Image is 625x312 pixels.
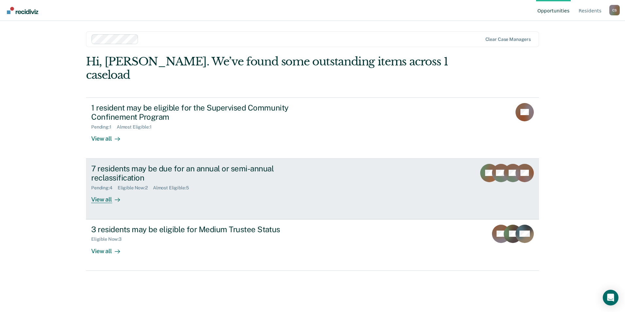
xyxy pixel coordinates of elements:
[86,219,539,271] a: 3 residents may be eligible for Medium Trustee StatusEligible Now:3View all
[91,185,118,191] div: Pending : 4
[7,7,38,14] img: Recidiviz
[91,225,321,234] div: 3 residents may be eligible for Medium Trustee Status
[91,130,128,143] div: View all
[117,124,157,130] div: Almost Eligible : 1
[86,159,539,219] a: 7 residents may be due for an annual or semi-annual reclassificationPending:4Eligible Now:2Almost...
[91,124,117,130] div: Pending : 1
[91,191,128,203] div: View all
[603,290,618,305] div: Open Intercom Messenger
[91,242,128,255] div: View all
[118,185,153,191] div: Eligible Now : 2
[153,185,194,191] div: Almost Eligible : 5
[91,164,321,183] div: 7 residents may be due for an annual or semi-annual reclassification
[485,37,531,42] div: Clear case managers
[609,5,620,15] button: Profile dropdown button
[86,97,539,159] a: 1 resident may be eligible for the Supervised Community Confinement ProgramPending:1Almost Eligib...
[91,236,127,242] div: Eligible Now : 3
[609,5,620,15] div: C S
[91,103,321,122] div: 1 resident may be eligible for the Supervised Community Confinement Program
[86,55,448,82] div: Hi, [PERSON_NAME]. We’ve found some outstanding items across 1 caseload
